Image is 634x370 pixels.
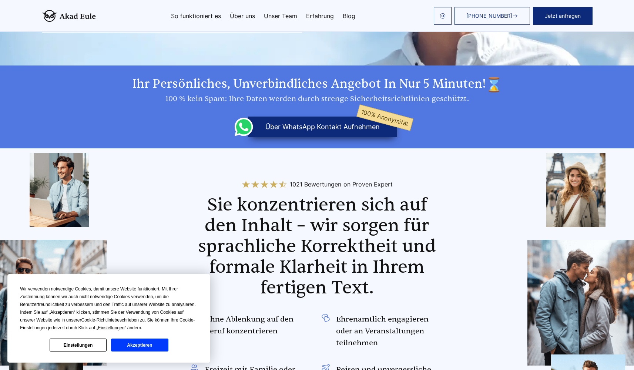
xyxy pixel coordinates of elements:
span: Cookie-Richtlinie [81,317,115,323]
h2: Ihr persönliches, unverbindliches Angebot in nur 5 Minuten! [42,77,593,93]
a: So funktioniert es [171,13,221,19]
img: email [440,13,446,19]
img: img2 [30,153,89,227]
a: Blog [343,13,355,19]
a: [PHONE_NUMBER] [454,7,530,25]
button: Jetzt anfragen [533,7,593,25]
img: img6 [546,153,606,227]
span: [PHONE_NUMBER] [466,13,512,19]
div: Wir verwenden notwendige Cookies, damit unsere Website funktioniert. Mit Ihrer Zustimmung können ... [20,285,198,332]
span: Ehrenamtlich engagieren oder an Veranstaltungen teilnehmen [336,313,444,349]
button: Akzeptieren [111,339,168,351]
button: Einstellungen [50,339,107,351]
img: time [486,77,502,93]
img: Ehrenamtlich engagieren oder an Veranstaltungen teilnehmen [321,313,330,322]
a: Unser Team [264,13,297,19]
h2: Sie konzentrieren sich auf den Inhalt – wir sorgen für sprachliche Korrektheit und formale Klarhe... [190,195,445,298]
span: 100% Anonymität [357,104,414,131]
a: Erfahrung [306,13,334,19]
span: Ohne Ablenkung auf den Beruf konzentrieren [205,313,313,337]
button: über WhatsApp Kontakt aufnehmen100% Anonymität [248,117,397,137]
div: 100 % kein Spam: Ihre Daten werden durch strenge Sicherheitsrichtlinien geschützt. [42,93,593,105]
div: Cookie Consent Prompt [7,274,210,363]
img: img4 [527,240,634,366]
span: Einstellungen [98,325,124,330]
span: 1021 Bewertungen [290,178,341,190]
a: Über uns [230,13,255,19]
img: logo [42,10,96,22]
a: 1021 Bewertungenon Proven Expert [241,178,393,190]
